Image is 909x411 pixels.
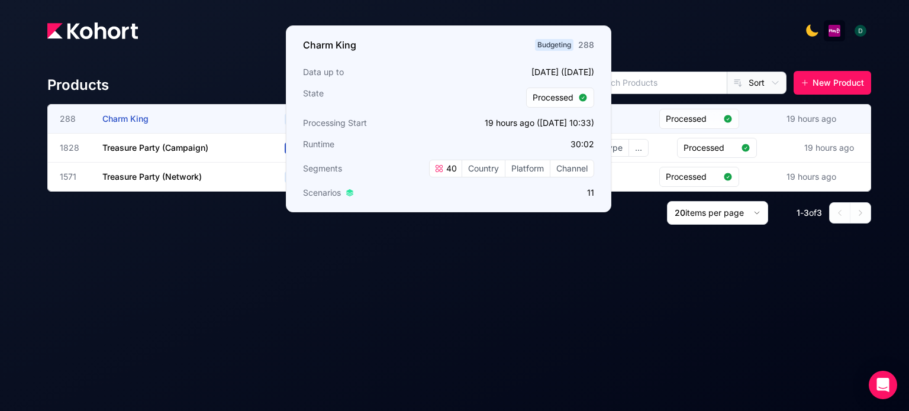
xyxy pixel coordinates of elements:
span: 1571 [60,171,88,183]
span: 288 [60,113,88,125]
h3: Processing Start [303,117,445,129]
span: Processed [684,142,736,154]
span: 40 [444,163,457,174]
span: - [800,208,804,218]
span: Processed [533,92,573,103]
span: 20 [675,208,685,218]
span: Country [462,160,505,177]
input: Search Products [572,72,727,93]
span: Treasure Party (Campaign) [102,143,208,153]
span: of [809,208,817,218]
span: ... [629,140,648,156]
span: Sort [749,77,765,89]
img: Kohort logo [47,22,138,39]
span: Treasure Party (Network) [102,171,202,182]
h3: Data up to [303,66,445,78]
span: User Acquisition [285,143,344,154]
app-duration-counter: 30:02 [570,139,594,149]
span: items per page [685,208,744,218]
p: 11 [452,187,594,199]
span: Processed [666,113,718,125]
div: 19 hours ago [784,111,839,127]
h4: Products [47,76,109,95]
div: 19 hours ago [784,169,839,185]
img: logo_PlayQ_20230721100321046856.png [829,25,840,37]
p: 19 hours ago ([DATE] 10:33) [452,117,594,129]
div: 288 [578,39,594,51]
span: 1 [797,208,800,218]
button: New Product [794,71,871,95]
p: [DATE] ([DATE]) [452,66,594,78]
span: Scenarios [303,187,341,199]
h3: Runtime [303,138,445,150]
span: 3 [804,208,809,218]
button: 20items per page [667,201,768,225]
span: Channel [550,160,594,177]
h3: State [303,88,445,108]
span: Platform [505,160,550,177]
h3: Charm King [303,38,356,52]
span: Processed [666,171,718,183]
div: 19 hours ago [802,140,856,156]
span: Segments [303,163,342,174]
span: New Product [813,77,864,89]
span: Budgeting [285,114,323,125]
span: 3 [817,208,822,218]
span: 1828 [60,142,88,154]
span: Budgeting [285,171,323,183]
div: Open Intercom Messenger [869,371,897,399]
span: Budgeting [535,39,573,51]
span: Charm King [102,114,149,124]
